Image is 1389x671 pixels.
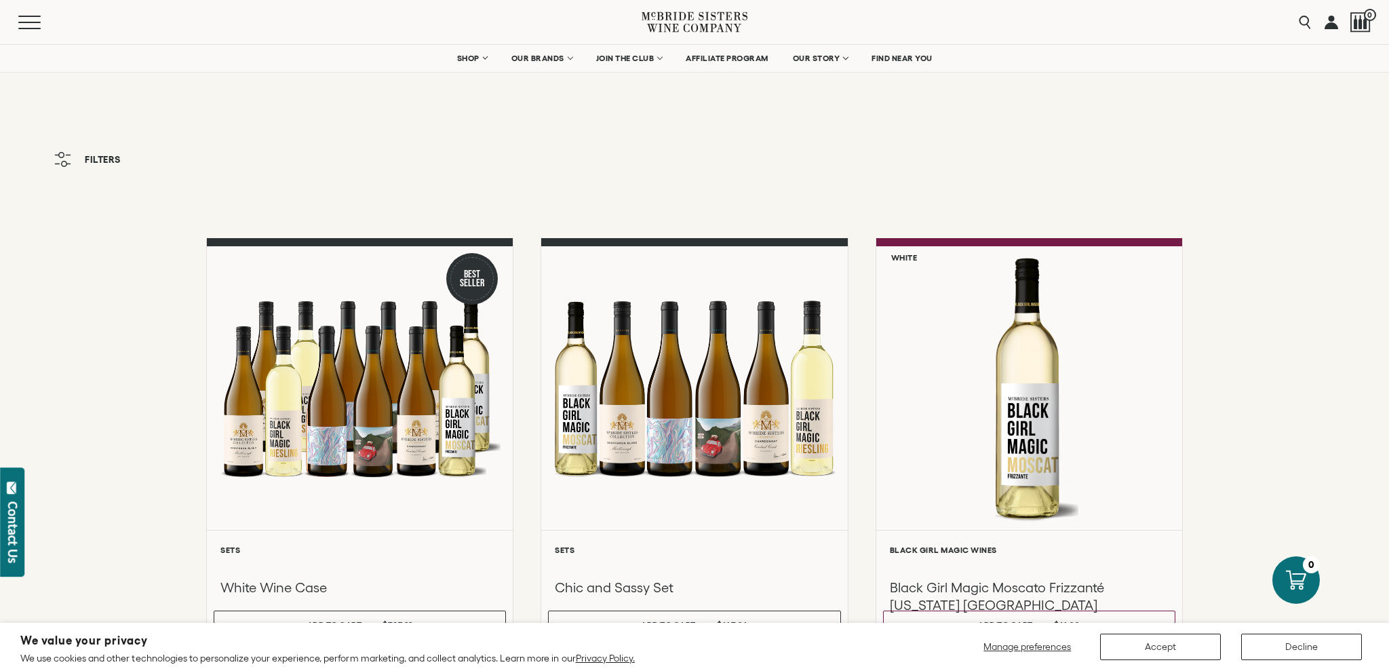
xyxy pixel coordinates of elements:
[220,545,499,554] h6: Sets
[677,45,777,72] a: AFFILIATE PROGRAM
[555,579,834,596] h3: Chic and Sassy Set
[872,54,933,63] span: FIND NEAR YOU
[576,653,635,664] a: Privacy Policy.
[383,620,413,629] span: $327.88
[20,635,635,647] h2: We value your privacy
[784,45,857,72] a: OUR STORY
[883,611,1175,638] button: Add to cart $14.99
[548,611,840,638] button: Add to cart $163.94
[85,155,121,164] span: Filters
[1303,556,1320,573] div: 0
[6,501,20,563] div: Contact Us
[214,611,506,638] button: Add to cart $327.88
[20,652,635,664] p: We use cookies and other technologies to personalize your experience, perform marketing, and coll...
[206,238,513,647] a: Best Seller White Wine Case Sets White Wine Case Add to cart $327.88
[541,238,848,647] a: Chic and Sassy Set Sets Chic and Sassy Set Add to cart $163.94
[47,145,128,174] button: Filters
[983,641,1071,652] span: Manage preferences
[503,45,581,72] a: OUR BRANDS
[1364,9,1376,21] span: 0
[717,620,748,629] span: $163.94
[686,54,768,63] span: AFFILIATE PROGRAM
[18,16,67,29] button: Mobile Menu Trigger
[220,579,499,596] h3: White Wine Case
[587,45,671,72] a: JOIN THE CLUB
[890,579,1169,614] h3: Black Girl Magic Moscato Frizzanté [US_STATE] [GEOGRAPHIC_DATA]
[448,45,496,72] a: SHOP
[457,54,480,63] span: SHOP
[975,634,1080,660] button: Manage preferences
[596,54,654,63] span: JOIN THE CLUB
[511,54,564,63] span: OUR BRANDS
[863,45,941,72] a: FIND NEAR YOU
[307,615,362,634] div: Add to cart
[1100,634,1221,660] button: Accept
[641,615,696,634] div: Add to cart
[793,54,840,63] span: OUR STORY
[1054,620,1080,629] span: $14.99
[890,545,1169,554] h6: Black Girl Magic Wines
[978,615,1033,634] div: Add to cart
[1241,634,1362,660] button: Decline
[876,238,1183,647] a: White Black Girl Magic Moscato Frizzanté California NV Black Girl Magic Wines Black Girl Magic Mo...
[555,545,834,554] h6: Sets
[891,253,918,262] h6: White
